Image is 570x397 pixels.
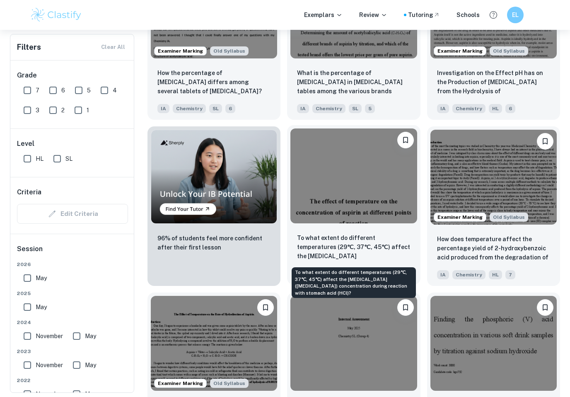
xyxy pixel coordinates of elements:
span: Old Syllabus [490,46,528,56]
button: Bookmark [397,299,414,316]
span: May [36,303,47,312]
span: 2 [61,106,65,115]
button: EL [507,7,524,23]
span: 2023 [17,348,128,355]
span: 6 [505,104,515,113]
div: To what extent do different temperatures (29℃, 37℃, 45℃) affect the [MEDICAL_DATA] ([MEDICAL_DATA... [292,267,416,298]
a: Schools [456,10,480,19]
span: 6 [61,86,65,95]
img: Chemistry IA example thumbnail: Does the price of over the counter medic [290,296,417,391]
span: HL [36,154,43,163]
h6: Criteria [17,187,41,197]
button: Bookmark [257,299,274,316]
span: SL [349,104,362,113]
span: November [36,361,63,370]
span: Examiner Marking [155,380,206,387]
span: 4 [113,86,117,95]
button: Bookmark [537,299,553,316]
span: IA [437,270,449,279]
span: 7 [505,270,515,279]
div: Starting from the May 2025 session, the Chemistry IA requirements have changed. It's OK to refer ... [490,213,528,222]
img: Thumbnail [151,130,277,224]
span: 2025 [17,290,128,297]
span: 3 [36,106,39,115]
span: Old Syllabus [210,46,249,56]
img: Chemistry IA example thumbnail: Which one of the following soft drinks: [430,296,557,391]
p: What is the percentage of acetylsalicylic acid in aspirin tables among the various brands (Bayer,... [297,68,410,97]
button: Bookmark [397,132,414,148]
p: How does temperature affect the percentage yield of 2-hydroxybenzoic acid produced from the degra... [437,235,550,263]
span: 1 [87,106,89,115]
span: Examiner Marking [434,213,486,221]
span: Old Syllabus [210,379,249,388]
span: 2026 [17,261,128,268]
img: Chemistry IA example thumbnail: To what extent do different temperatures [290,128,417,223]
span: SL [65,154,72,163]
button: Help and Feedback [486,8,500,22]
span: SL [209,104,222,113]
p: Investigation on the Effect pH has on the Production of Salicylic Acid from the Hydrolysis of Asp... [437,68,550,97]
div: Starting from the May 2025 session, the Chemistry IA requirements have changed. It's OK to refer ... [210,379,249,388]
button: Bookmark [537,133,553,150]
h6: Session [17,244,128,261]
span: IA [157,104,169,113]
span: 5 [365,104,375,113]
span: 2024 [17,319,128,326]
span: 6 [225,104,235,113]
img: Chemistry IA example thumbnail: How does temperature affect the percenta [430,130,557,225]
h6: Filters [17,41,41,53]
span: HL [489,270,502,279]
span: Examiner Marking [434,47,486,55]
p: 96% of students feel more confident after their first lesson [157,234,271,252]
div: Starting from the May 2025 session, the Chemistry IA requirements have changed. It's OK to refer ... [490,46,528,56]
span: May [85,332,96,341]
h6: Grade [17,70,128,80]
span: HL [489,104,502,113]
img: Chemistry IA example thumbnail: How does increasing the temperature of a [151,296,277,391]
a: Thumbnail96% of students feel more confident after their first lesson [147,126,280,286]
a: Examiner MarkingStarting from the May 2025 session, the Chemistry IA requirements have changed. I... [427,126,560,286]
span: Chemistry [452,104,485,113]
p: Exemplars [304,10,343,19]
div: Criteria filters are unavailable when searching by topic [17,204,128,224]
a: Tutoring [408,10,440,19]
h6: Level [17,139,128,149]
p: How the percentage of acetylsalicylic acid differs among several tablets of aspirin? [157,68,271,96]
span: May [36,274,47,283]
div: Starting from the May 2025 session, the Chemistry IA requirements have changed. It's OK to refer ... [210,46,249,56]
p: To what extent do different temperatures (29℃, 37℃, 45℃) affect the aspirin (acetylsalicylic acid... [297,233,410,261]
span: May [85,361,96,370]
span: 5 [87,86,91,95]
img: Clastify logo [30,7,82,23]
a: BookmarkTo what extent do different temperatures (29℃, 37℃, 45℃) affect the aspirin (acetylsalicy... [287,126,420,286]
span: IA [437,104,449,113]
span: Chemistry [452,270,485,279]
span: November [36,332,63,341]
span: Old Syllabus [490,213,528,222]
span: Chemistry [173,104,206,113]
span: 7 [36,86,39,95]
h6: EL [511,10,520,19]
span: Examiner Marking [155,47,206,55]
span: 2022 [17,377,128,384]
p: Review [359,10,387,19]
span: IA [297,104,309,113]
span: Chemistry [312,104,345,113]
